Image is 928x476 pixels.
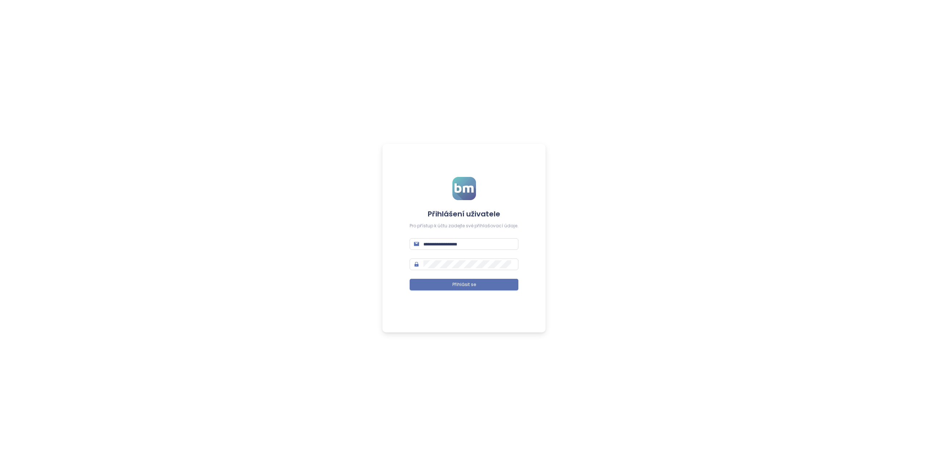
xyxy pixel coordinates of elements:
[410,223,518,229] div: Pro přístup k účtu zadejte své přihlašovací údaje.
[410,209,518,219] h4: Přihlášení uživatele
[452,281,476,288] span: Přihlásit se
[414,262,419,267] span: lock
[410,279,518,290] button: Přihlásit se
[452,177,476,200] img: logo
[414,241,419,247] span: mail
